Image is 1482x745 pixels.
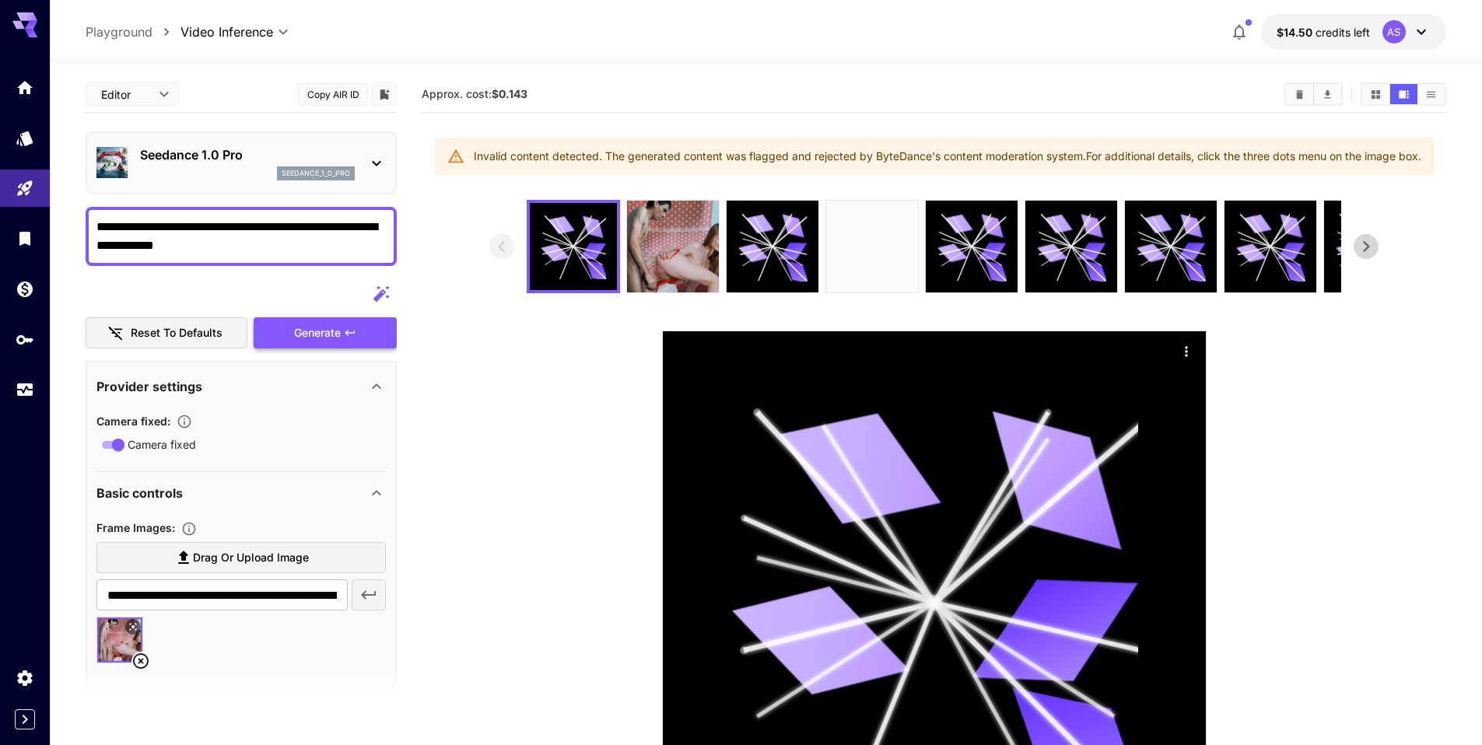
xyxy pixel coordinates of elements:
[1361,82,1446,106] div: Show media in grid viewShow media in video viewShow media in list view
[140,145,355,164] p: Seedance 1.0 Pro
[1277,26,1316,39] span: $14.50
[282,168,350,179] p: seedance_1_0_pro
[474,142,1421,170] div: Invalid content detected. The generated content was flagged and rejected by ByteDance's content m...
[16,179,34,198] div: Playground
[96,542,386,574] label: Drag or upload image
[16,229,34,248] div: Library
[96,368,386,405] div: Provider settings
[377,85,391,103] button: Add to library
[1277,24,1370,40] div: $14.50339
[180,23,273,41] span: Video Inference
[86,317,247,349] button: Reset to defaults
[294,324,341,343] span: Generate
[1175,339,1198,362] div: Actions
[1314,84,1341,104] button: Download All
[254,317,397,349] button: Generate
[1390,84,1417,104] button: Show media in video view
[96,377,202,396] p: Provider settings
[627,201,719,292] img: 7MM3MYAAAAGSURBVAMAqW41U5QbGTMAAAAASUVORK5CYII=
[96,414,170,428] span: Camera fixed :
[15,709,35,729] button: Expand sidebar
[422,87,527,100] span: Approx. cost:
[193,548,309,568] span: Drag or upload image
[492,87,527,100] b: $0.143
[96,139,386,187] div: Seedance 1.0 Proseedance_1_0_pro
[16,380,34,400] div: Usage
[16,128,34,148] div: Models
[101,86,149,103] span: Editor
[1382,20,1406,44] div: AS
[175,521,203,537] button: Upload frame images.
[1286,84,1313,104] button: Clear All
[1362,84,1389,104] button: Show media in grid view
[298,83,368,106] button: Copy AIR ID
[16,78,34,97] div: Home
[16,330,34,349] div: API Keys
[96,474,386,512] div: Basic controls
[16,279,34,299] div: Wallet
[128,436,196,453] span: Camera fixed
[826,201,918,292] img: wpUGm8AAAAGSURBVAMAdnoEQcTnzaoAAAAASUVORK5CYII=
[96,521,175,534] span: Frame Images :
[1284,82,1343,106] div: Clear AllDownload All
[86,23,180,41] nav: breadcrumb
[86,23,152,41] a: Playground
[16,668,34,687] div: Settings
[1261,14,1446,50] button: $14.50339AS
[1316,26,1370,39] span: credits left
[1417,84,1445,104] button: Show media in list view
[96,484,183,502] p: Basic controls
